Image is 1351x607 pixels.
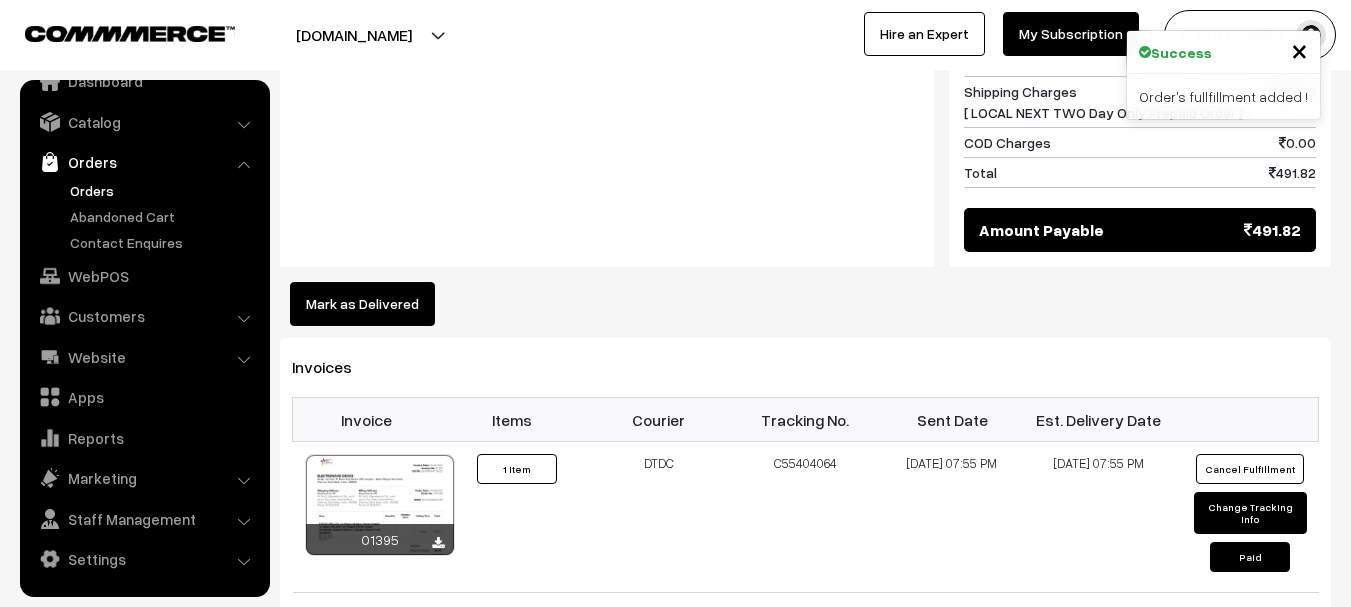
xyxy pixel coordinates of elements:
a: Hire an Expert [864,12,985,56]
button: ELECTROWAVE DE… [1164,10,1336,60]
a: Customers [25,298,263,334]
a: Settings [25,541,263,577]
a: My Subscription [1003,12,1139,56]
a: Catalog [25,104,263,140]
a: Reports [25,420,263,456]
a: Apps [25,379,263,415]
span: Total [964,162,997,183]
th: Est. Delivery Date [1025,398,1172,442]
a: Orders [25,144,263,180]
td: C55404064 [732,442,879,593]
a: Dashboard [25,63,263,99]
span: Invoices [292,357,376,377]
th: Items [439,398,586,442]
td: [DATE] 07:55 PM [1025,442,1172,593]
span: 491.82 [1269,162,1316,183]
span: Amount Payable [979,218,1104,242]
a: Orders [65,180,263,201]
div: Order's fullfillment added ! [1127,74,1320,119]
button: Cancel Fulfillment [1196,454,1304,484]
span: 491.82 [1244,218,1301,242]
span: × [1291,31,1308,68]
th: Sent Date [879,398,1026,442]
a: WebPOS [25,258,263,294]
div: 01395 [306,524,454,555]
a: Contact Enquires [65,232,263,253]
a: Website [25,339,263,375]
span: 0.00 [1279,132,1316,153]
button: Paid [1210,542,1290,572]
td: DTDC [586,442,733,593]
span: COD Charges [964,132,1051,153]
button: Close [1291,35,1308,65]
a: COMMMERCE [25,20,200,44]
button: Change Tracking Info [1194,492,1307,534]
img: COMMMERCE [25,26,235,41]
a: Marketing [25,460,263,496]
td: [DATE] 07:55 PM [879,442,1026,593]
a: Abandoned Cart [65,206,263,227]
span: Shipping Charges [ LOCAL NEXT TWO Day Only Prepaid Order ] [964,81,1243,123]
th: Tracking No. [732,398,879,442]
th: Invoice [293,398,440,442]
button: [DOMAIN_NAME] [226,10,482,60]
button: 1 Item [477,454,557,484]
img: user [1296,20,1326,50]
th: Courier [586,398,733,442]
a: Staff Management [25,501,263,537]
strong: Success [1151,42,1212,63]
button: Mark as Delivered [290,282,435,326]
